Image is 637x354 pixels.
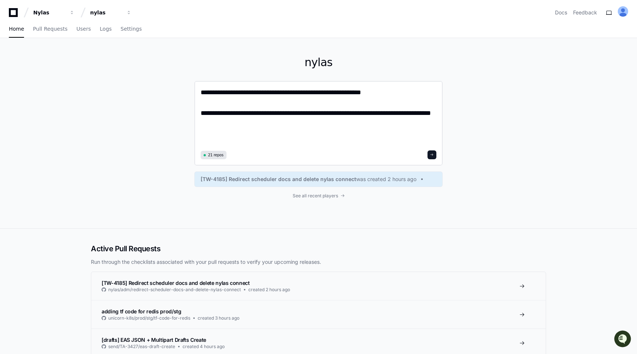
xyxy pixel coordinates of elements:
div: Start new chat [25,55,121,62]
span: Settings [120,27,142,31]
span: [TW-4185] Redirect scheduler docs and delete nylas connect [201,176,356,183]
span: Users [76,27,91,31]
span: send/TA-3427/eas-draft-create [108,344,175,350]
a: Settings [120,21,142,38]
span: [TW-4185] Redirect scheduler docs and delete nylas connect [102,280,250,286]
h1: nylas [194,56,443,69]
a: Pull Requests [33,21,67,38]
span: created 4 hours ago [183,344,225,350]
span: Home [9,27,24,31]
img: PlayerZero [7,7,22,22]
a: Docs [555,9,567,16]
a: [TW-4185] Redirect scheduler docs and delete nylas connectnylas/adm/redirect-scheduler-docs-and-d... [91,272,546,300]
span: created 3 hours ago [198,315,239,321]
button: nylas [87,6,134,19]
a: Powered byPylon [52,77,89,83]
span: 21 repos [208,152,224,158]
h2: Active Pull Requests [91,244,546,254]
img: 1756235613930-3d25f9e4-fa56-45dd-b3ad-e072dfbd1548 [7,55,21,68]
span: See all recent players [293,193,338,199]
span: created 2 hours ago [248,287,290,293]
a: adding tf code for redis prod/stgunicorn-k8s/prod/stg/tf-code-for-rediscreated 3 hours ago [91,300,546,329]
span: unicorn-k8s/prod/stg/tf-code-for-redis [108,315,190,321]
span: Logs [100,27,112,31]
span: nylas/adm/redirect-scheduler-docs-and-delete-nylas-connect [108,287,241,293]
button: Nylas [30,6,78,19]
a: [TW-4185] Redirect scheduler docs and delete nylas connectwas created 2 hours ago [201,176,436,183]
p: Run through the checklists associated with your pull requests to verify your upcoming releases. [91,258,546,266]
button: Feedback [573,9,597,16]
a: Home [9,21,24,38]
span: Pull Requests [33,27,67,31]
span: [drafts] EAS JSON + Multipart Drafts Create [102,337,206,343]
a: See all recent players [194,193,443,199]
a: Users [76,21,91,38]
div: nylas [90,9,122,16]
a: Logs [100,21,112,38]
span: adding tf code for redis prod/stg [102,308,181,314]
button: Start new chat [126,57,134,66]
span: Pylon [74,78,89,83]
div: We're available if you need us! [25,62,93,68]
div: Welcome [7,30,134,41]
span: was created 2 hours ago [356,176,416,183]
iframe: Open customer support [613,330,633,350]
div: Nylas [33,9,65,16]
img: ALV-UjVK8RpqmtaEmWt-w7smkXy4mXJeaO6BQfayqtOlFgo-JMPJ-9dwpjtPo0tPuJt-_htNhcUawv8hC7JLdgPRlxVfNlCaj... [618,6,628,17]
